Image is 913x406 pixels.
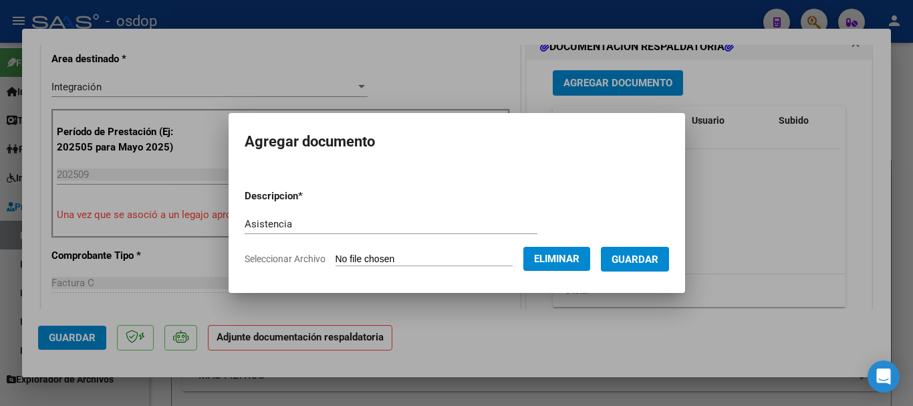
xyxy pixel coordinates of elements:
[868,361,900,393] div: Open Intercom Messenger
[245,129,669,155] h2: Agregar documento
[534,253,579,265] span: Eliminar
[601,247,669,272] button: Guardar
[245,189,372,204] p: Descripcion
[523,247,590,271] button: Eliminar
[245,253,325,264] span: Seleccionar Archivo
[612,253,658,266] span: Guardar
